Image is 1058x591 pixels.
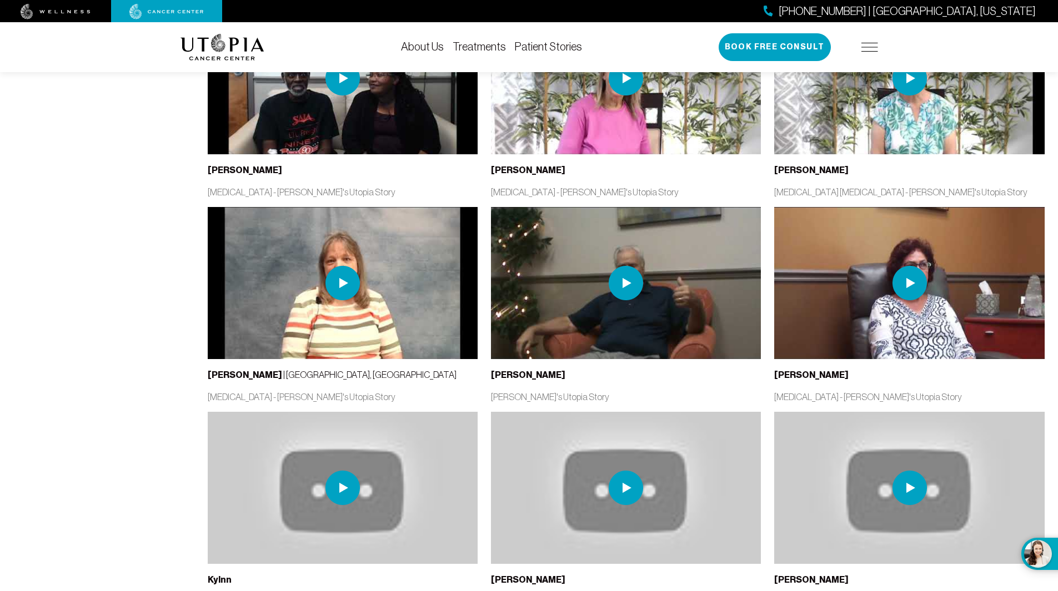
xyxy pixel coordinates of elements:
img: play icon [892,471,927,505]
img: play icon [609,61,643,95]
b: [PERSON_NAME] [774,574,849,585]
span: [PHONE_NUMBER] | [GEOGRAPHIC_DATA], [US_STATE] [779,3,1036,19]
img: cancer center [129,4,204,19]
b: [PERSON_NAME] [774,370,849,380]
b: [PERSON_NAME] [208,165,282,175]
a: [PHONE_NUMBER] | [GEOGRAPHIC_DATA], [US_STATE] [764,3,1036,19]
img: thumbnail [491,207,761,359]
img: play icon [892,61,927,95]
img: play icon [325,61,360,95]
b: [PERSON_NAME] [491,370,565,380]
img: thumbnail [774,412,1044,564]
img: thumbnail [774,207,1044,359]
img: play icon [609,471,643,505]
img: wellness [21,4,91,19]
a: Treatments [453,41,506,53]
b: [PERSON_NAME] [491,165,565,175]
b: [PERSON_NAME] [491,574,565,585]
button: Book Free Consult [719,33,831,61]
p: [MEDICAL_DATA] - [PERSON_NAME]'s Utopia Story [774,391,1044,403]
p: [PERSON_NAME]'s Utopia Story [491,391,761,403]
p: [MEDICAL_DATA] [MEDICAL_DATA] - [PERSON_NAME]'s Utopia Story [774,186,1044,198]
img: play icon [325,266,360,300]
img: thumbnail [208,412,478,564]
img: thumbnail [208,207,478,359]
a: Patient Stories [515,41,582,53]
p: [MEDICAL_DATA] - [PERSON_NAME]'s Utopia Story [491,186,761,198]
img: play icon [609,266,643,300]
img: thumbnail [491,412,761,564]
b: [PERSON_NAME] [774,165,849,175]
img: play icon [325,471,360,505]
img: thumbnail [774,3,1044,155]
span: | [GEOGRAPHIC_DATA], [GEOGRAPHIC_DATA] [208,370,457,380]
img: icon-hamburger [861,43,878,52]
img: logo [180,34,264,60]
img: thumbnail [208,3,478,155]
img: thumbnail [491,3,761,155]
a: About Us [401,41,444,53]
p: [MEDICAL_DATA] - [PERSON_NAME]'s Utopia Story [208,186,478,198]
b: Kylnn [208,574,232,585]
b: [PERSON_NAME] [208,370,282,380]
img: play icon [892,266,927,300]
p: [MEDICAL_DATA] - [PERSON_NAME]'s Utopia Story [208,391,478,403]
